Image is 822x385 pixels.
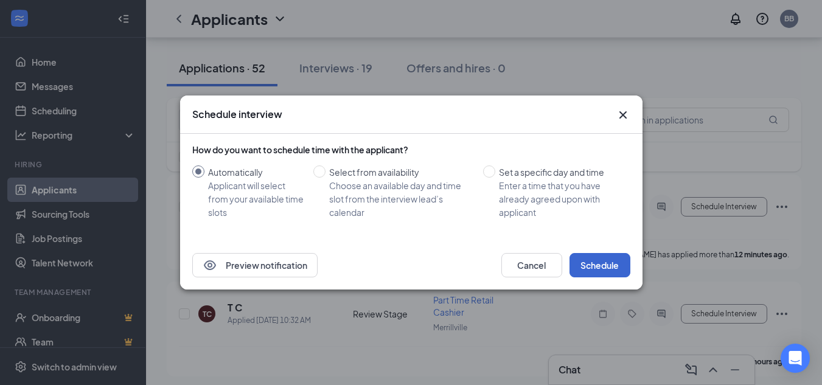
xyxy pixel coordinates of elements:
[192,253,318,277] button: EyePreview notification
[208,179,304,219] div: Applicant will select from your available time slots
[208,165,304,179] div: Automatically
[192,108,282,121] h3: Schedule interview
[616,108,630,122] button: Close
[203,258,217,272] svg: Eye
[616,108,630,122] svg: Cross
[329,165,473,179] div: Select from availability
[781,344,810,373] div: Open Intercom Messenger
[329,179,473,219] div: Choose an available day and time slot from the interview lead’s calendar
[499,165,621,179] div: Set a specific day and time
[499,179,621,219] div: Enter a time that you have already agreed upon with applicant
[192,144,630,156] div: How do you want to schedule time with the applicant?
[501,253,562,277] button: Cancel
[569,253,630,277] button: Schedule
